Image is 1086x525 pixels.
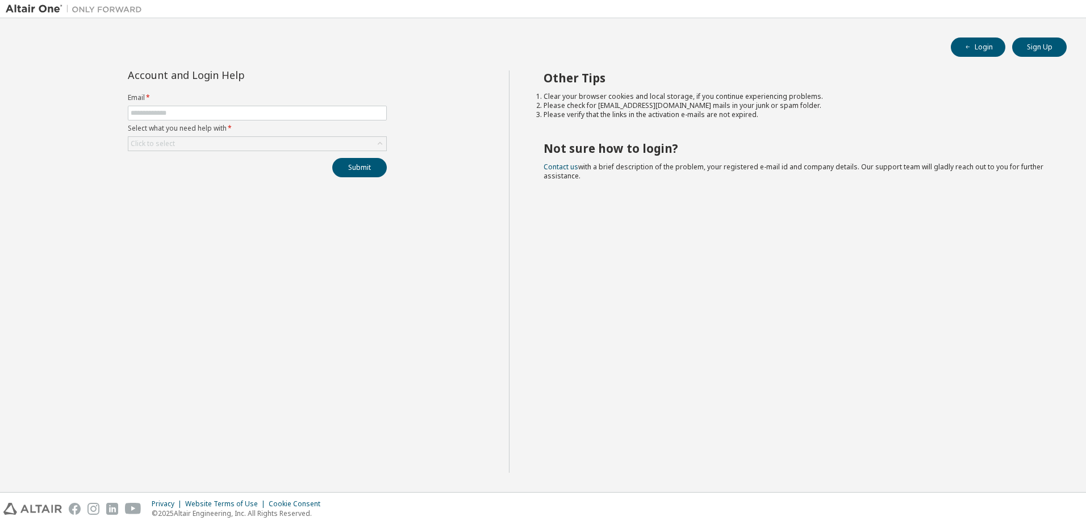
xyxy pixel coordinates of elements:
div: Account and Login Help [128,70,335,80]
label: Email [128,93,387,102]
img: Altair One [6,3,148,15]
label: Select what you need help with [128,124,387,133]
a: Contact us [544,162,578,172]
div: Click to select [128,137,386,151]
p: © 2025 Altair Engineering, Inc. All Rights Reserved. [152,509,327,518]
img: facebook.svg [69,503,81,515]
li: Clear your browser cookies and local storage, if you continue experiencing problems. [544,92,1047,101]
img: youtube.svg [125,503,141,515]
li: Please verify that the links in the activation e-mails are not expired. [544,110,1047,119]
span: with a brief description of the problem, your registered e-mail id and company details. Our suppo... [544,162,1043,181]
button: Submit [332,158,387,177]
div: Website Terms of Use [185,499,269,509]
div: Privacy [152,499,185,509]
img: altair_logo.svg [3,503,62,515]
h2: Not sure how to login? [544,141,1047,156]
button: Sign Up [1012,37,1067,57]
img: linkedin.svg [106,503,118,515]
img: instagram.svg [87,503,99,515]
button: Login [951,37,1005,57]
h2: Other Tips [544,70,1047,85]
div: Click to select [131,139,175,148]
li: Please check for [EMAIL_ADDRESS][DOMAIN_NAME] mails in your junk or spam folder. [544,101,1047,110]
div: Cookie Consent [269,499,327,509]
